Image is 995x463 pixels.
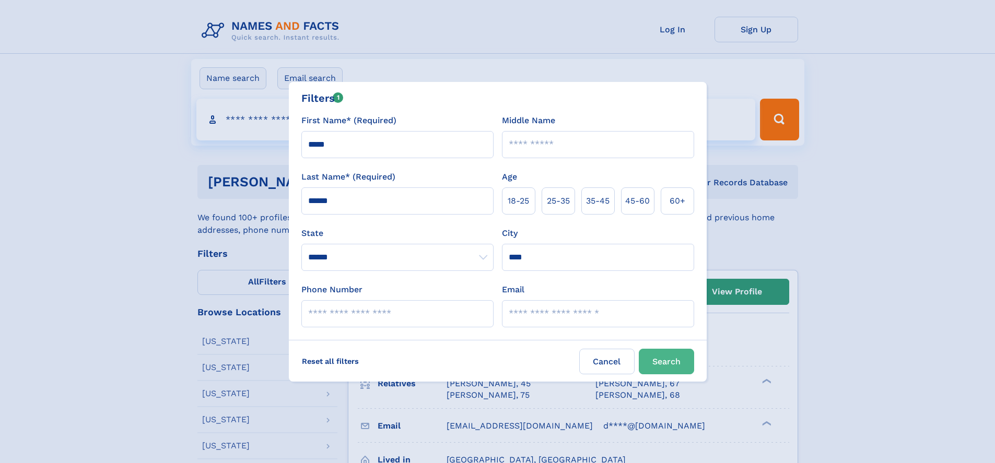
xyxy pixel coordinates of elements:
label: Last Name* (Required) [301,171,395,183]
div: Filters [301,90,344,106]
label: Phone Number [301,283,362,296]
span: 60+ [670,195,685,207]
label: State [301,227,494,240]
span: 35‑45 [586,195,610,207]
label: Age [502,171,517,183]
span: 45‑60 [625,195,650,207]
label: Middle Name [502,114,555,127]
label: Reset all filters [295,349,366,374]
label: Cancel [579,349,635,374]
label: Email [502,283,524,296]
label: City [502,227,518,240]
span: 25‑35 [547,195,570,207]
label: First Name* (Required) [301,114,396,127]
span: 18‑25 [508,195,529,207]
button: Search [639,349,694,374]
